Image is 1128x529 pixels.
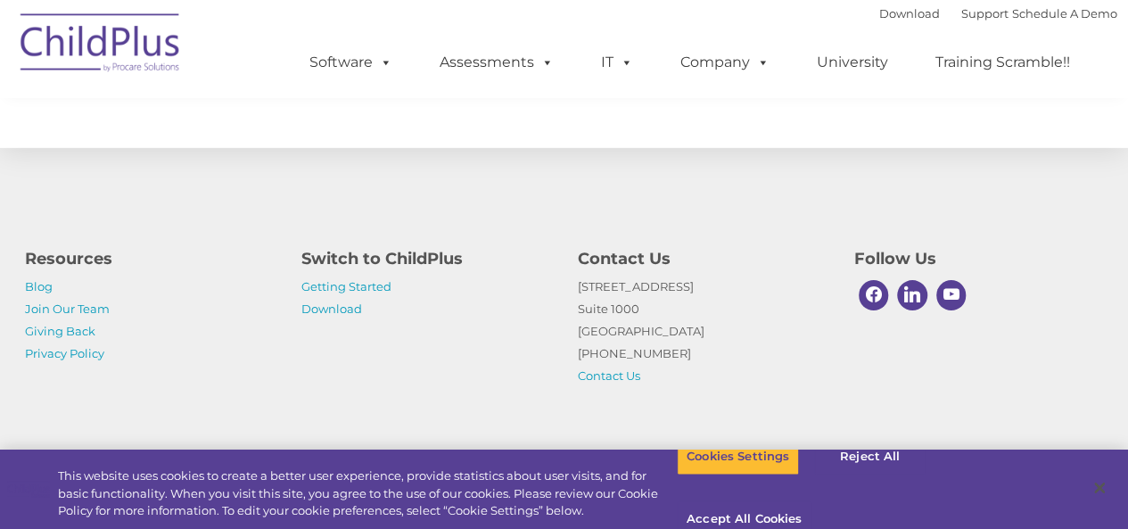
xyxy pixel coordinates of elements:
div: This website uses cookies to create a better user experience, provide statistics about user visit... [58,467,677,520]
p: [STREET_ADDRESS] Suite 1000 [GEOGRAPHIC_DATA] [PHONE_NUMBER] [578,276,827,387]
a: Giving Back [25,324,95,338]
h4: Switch to ChildPlus [301,246,551,271]
a: Facebook [854,276,893,315]
a: Youtube [932,276,971,315]
button: Reject All [814,438,926,475]
a: Contact Us [578,368,640,383]
a: Privacy Policy [25,346,104,360]
span: Phone number [248,191,324,204]
h4: Contact Us [578,246,827,271]
a: IT [583,45,651,80]
button: Cookies Settings [677,438,799,475]
a: Blog [25,279,53,293]
h4: Follow Us [854,246,1104,271]
a: Support [961,6,1009,21]
a: Assessments [422,45,572,80]
a: Software [292,45,410,80]
font: | [879,6,1117,21]
a: Getting Started [301,279,391,293]
a: University [799,45,906,80]
button: Close [1080,468,1119,508]
a: Company [663,45,787,80]
span: Last name [248,118,302,131]
img: ChildPlus by Procare Solutions [12,1,190,90]
a: Schedule A Demo [1012,6,1117,21]
a: Download [301,302,362,316]
h4: Resources [25,246,275,271]
a: Download [879,6,940,21]
a: Training Scramble!! [918,45,1088,80]
a: Linkedin [893,276,932,315]
a: Join Our Team [25,302,110,316]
